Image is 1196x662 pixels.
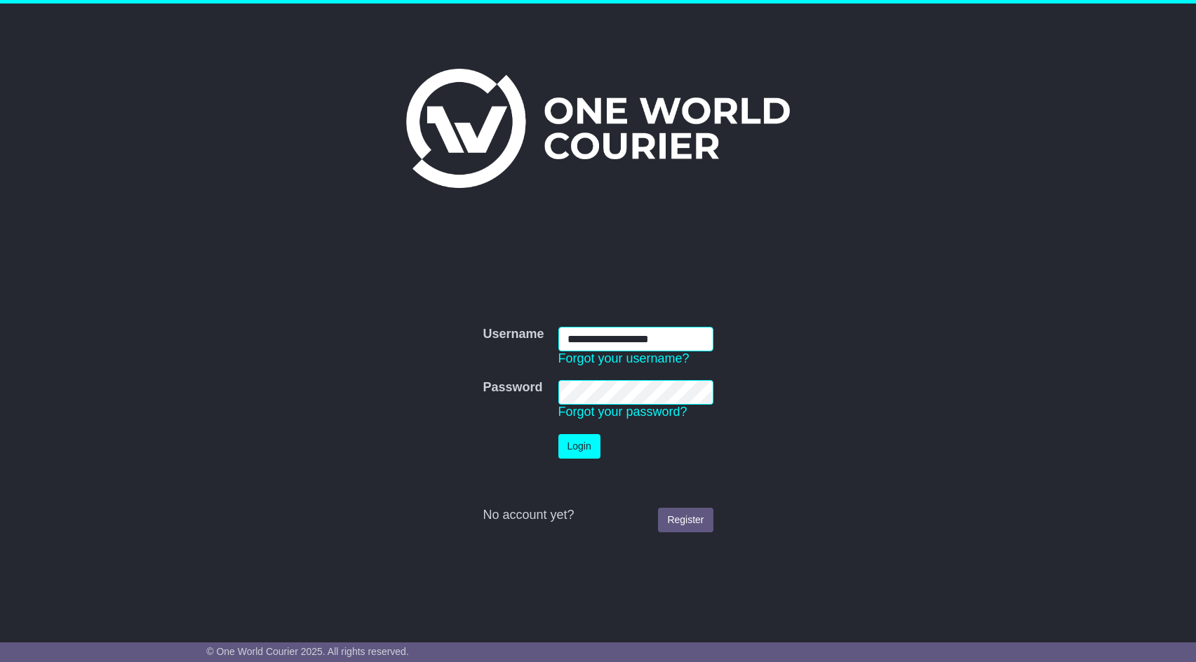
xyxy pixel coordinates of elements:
label: Username [483,327,544,342]
img: One World [406,69,789,188]
div: No account yet? [483,508,713,523]
a: Forgot your username? [558,351,690,365]
span: © One World Courier 2025. All rights reserved. [206,646,409,657]
a: Register [658,508,713,532]
label: Password [483,380,542,396]
button: Login [558,434,600,459]
a: Forgot your password? [558,405,687,419]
